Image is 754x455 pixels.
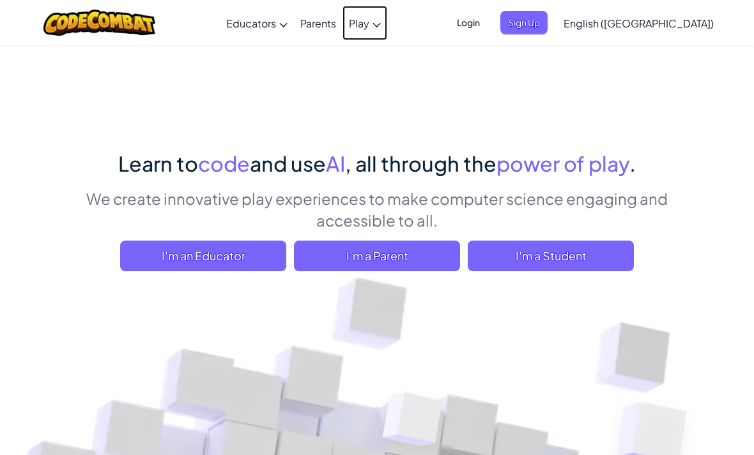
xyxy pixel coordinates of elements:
[198,151,250,176] span: code
[294,241,460,271] a: I'm a Parent
[220,6,294,40] a: Educators
[468,241,634,271] button: I'm a Student
[43,10,155,36] img: CodeCombat logo
[326,151,345,176] span: AI
[345,151,496,176] span: , all through the
[120,241,286,271] a: I'm an Educator
[118,151,198,176] span: Learn to
[629,151,636,176] span: .
[294,6,342,40] a: Parents
[349,17,369,30] span: Play
[557,6,720,40] a: English ([GEOGRAPHIC_DATA])
[449,11,488,34] button: Login
[250,151,326,176] span: and use
[564,17,714,30] span: English ([GEOGRAPHIC_DATA])
[77,188,677,231] p: We create innovative play experiences to make computer science engaging and accessible to all.
[500,11,548,34] button: Sign Up
[342,6,387,40] a: Play
[226,17,276,30] span: Educators
[496,151,629,176] span: power of play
